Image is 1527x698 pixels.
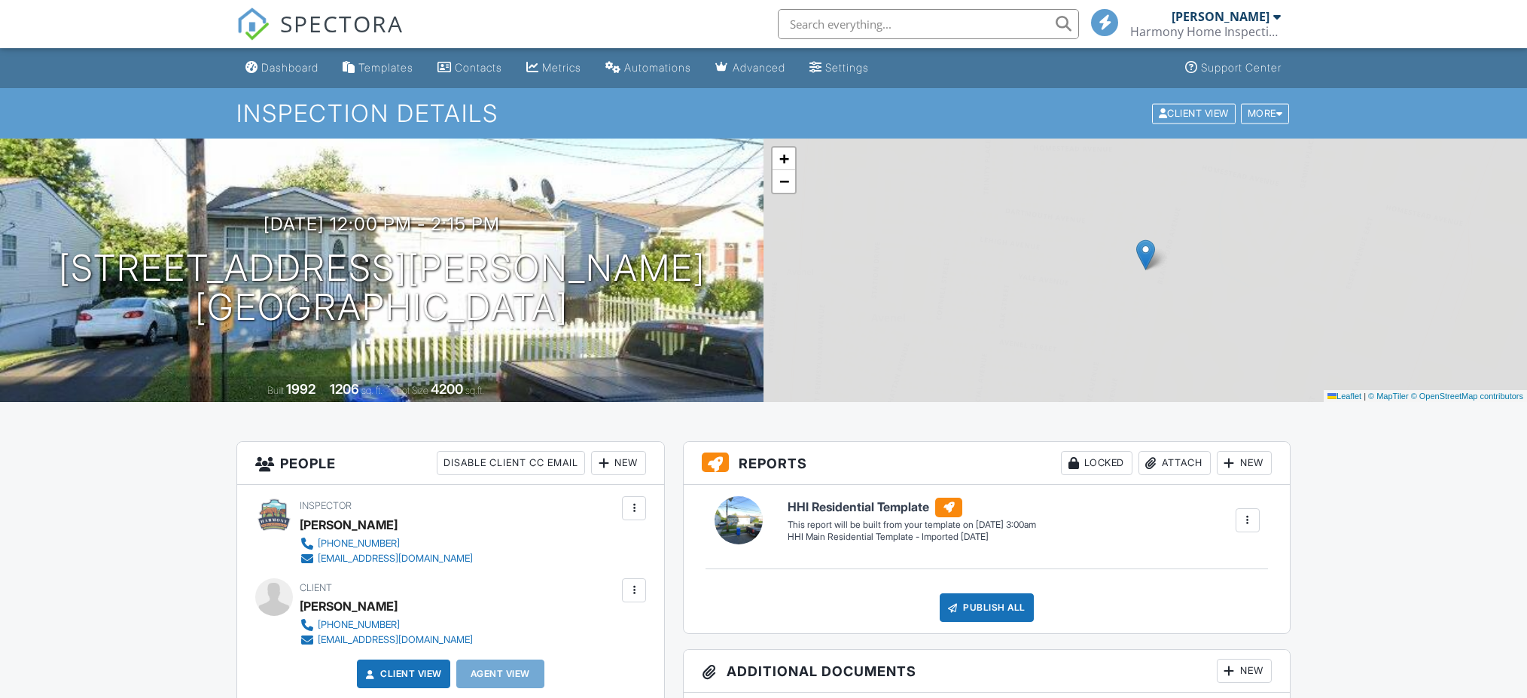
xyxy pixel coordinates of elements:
a: Advanced [709,54,791,82]
div: More [1241,103,1290,123]
a: Automations (Basic) [599,54,697,82]
div: 1206 [330,381,359,397]
a: Leaflet [1327,392,1361,401]
div: Contacts [455,61,502,74]
div: Attach [1138,451,1211,475]
span: Lot Size [397,385,428,396]
div: Publish All [940,593,1034,622]
a: Support Center [1179,54,1288,82]
div: This report will be built from your template on [DATE] 3:00am [788,519,1036,531]
span: − [779,172,789,191]
h3: Additional Documents [684,650,1290,693]
div: [PERSON_NAME] [300,595,398,617]
a: Dashboard [239,54,325,82]
div: Locked [1061,451,1132,475]
a: Contacts [431,54,508,82]
span: sq.ft. [465,385,484,396]
span: | [1364,392,1366,401]
h3: People [237,442,664,485]
div: [PERSON_NAME] [1172,9,1269,24]
div: Support Center [1201,61,1282,74]
h1: Inspection Details [236,100,1291,126]
div: 4200 [431,381,463,397]
span: Built [267,385,284,396]
a: [EMAIL_ADDRESS][DOMAIN_NAME] [300,632,473,648]
a: SPECTORA [236,20,404,52]
div: Templates [358,61,413,74]
img: The Best Home Inspection Software - Spectora [236,8,270,41]
a: [PHONE_NUMBER] [300,617,473,632]
div: [PHONE_NUMBER] [318,538,400,550]
div: Settings [825,61,869,74]
span: SPECTORA [280,8,404,39]
a: [EMAIL_ADDRESS][DOMAIN_NAME] [300,551,473,566]
h3: [DATE] 12:00 pm - 2:15 pm [264,214,500,234]
span: Client [300,582,332,593]
input: Search everything... [778,9,1079,39]
h1: [STREET_ADDRESS][PERSON_NAME] [GEOGRAPHIC_DATA] [59,248,706,328]
a: Zoom out [773,170,795,193]
img: Marker [1136,239,1155,270]
a: © OpenStreetMap contributors [1411,392,1523,401]
a: Settings [803,54,875,82]
div: [PERSON_NAME] [300,514,398,536]
a: Metrics [520,54,587,82]
span: Inspector [300,500,352,511]
span: sq. ft. [361,385,383,396]
div: 1992 [286,381,315,397]
a: Client View [362,666,442,681]
div: Harmony Home Inspections [1130,24,1281,39]
div: Dashboard [261,61,319,74]
div: New [1217,451,1272,475]
a: Zoom in [773,148,795,170]
a: Templates [337,54,419,82]
div: Automations [624,61,691,74]
div: [PHONE_NUMBER] [318,619,400,631]
span: + [779,149,789,168]
div: New [591,451,646,475]
div: Disable Client CC Email [437,451,585,475]
a: [PHONE_NUMBER] [300,536,473,551]
div: HHI Main Residential Template - Imported [DATE] [788,531,1036,544]
div: Client View [1152,103,1236,123]
div: Metrics [542,61,581,74]
a: Client View [1151,107,1239,118]
h3: Reports [684,442,1290,485]
div: [EMAIL_ADDRESS][DOMAIN_NAME] [318,634,473,646]
div: New [1217,659,1272,683]
a: © MapTiler [1368,392,1409,401]
div: [EMAIL_ADDRESS][DOMAIN_NAME] [318,553,473,565]
div: Advanced [733,61,785,74]
h6: HHI Residential Template [788,498,1036,517]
